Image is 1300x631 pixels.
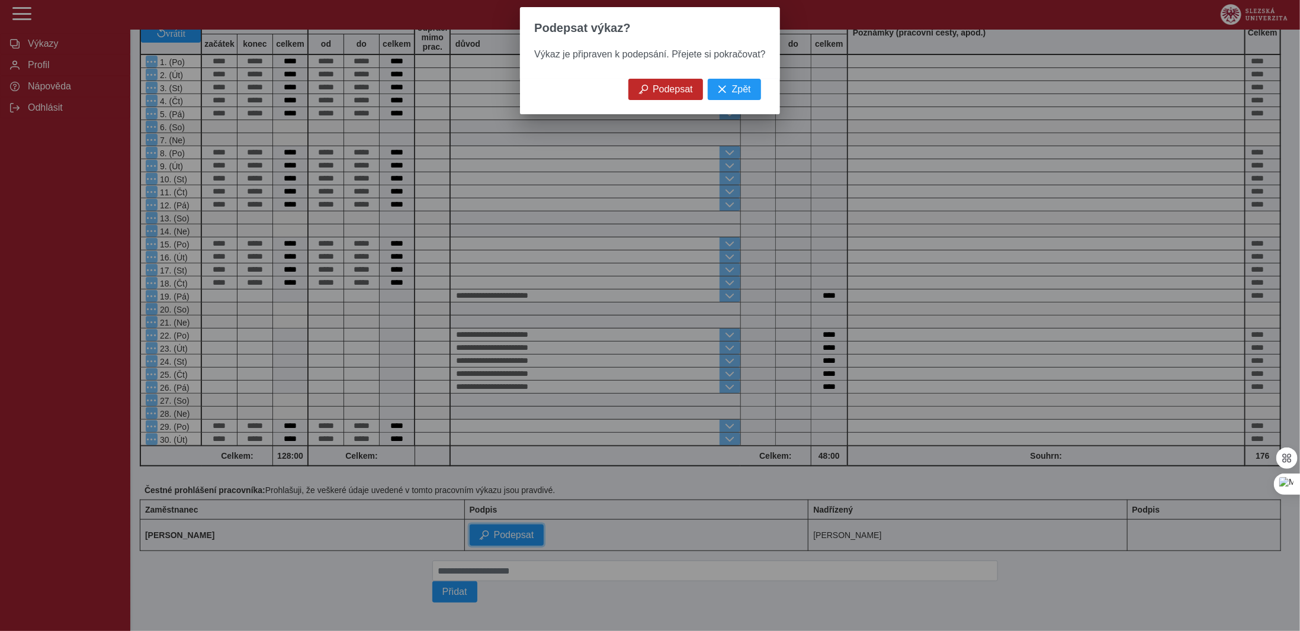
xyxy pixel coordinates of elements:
[628,79,703,100] button: Podepsat
[708,79,761,100] button: Zpět
[534,49,765,59] span: Výkaz je připraven k podepsání. Přejete si pokračovat?
[653,84,693,95] span: Podepsat
[732,84,751,95] span: Zpět
[534,21,630,35] span: Podepsat výkaz?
